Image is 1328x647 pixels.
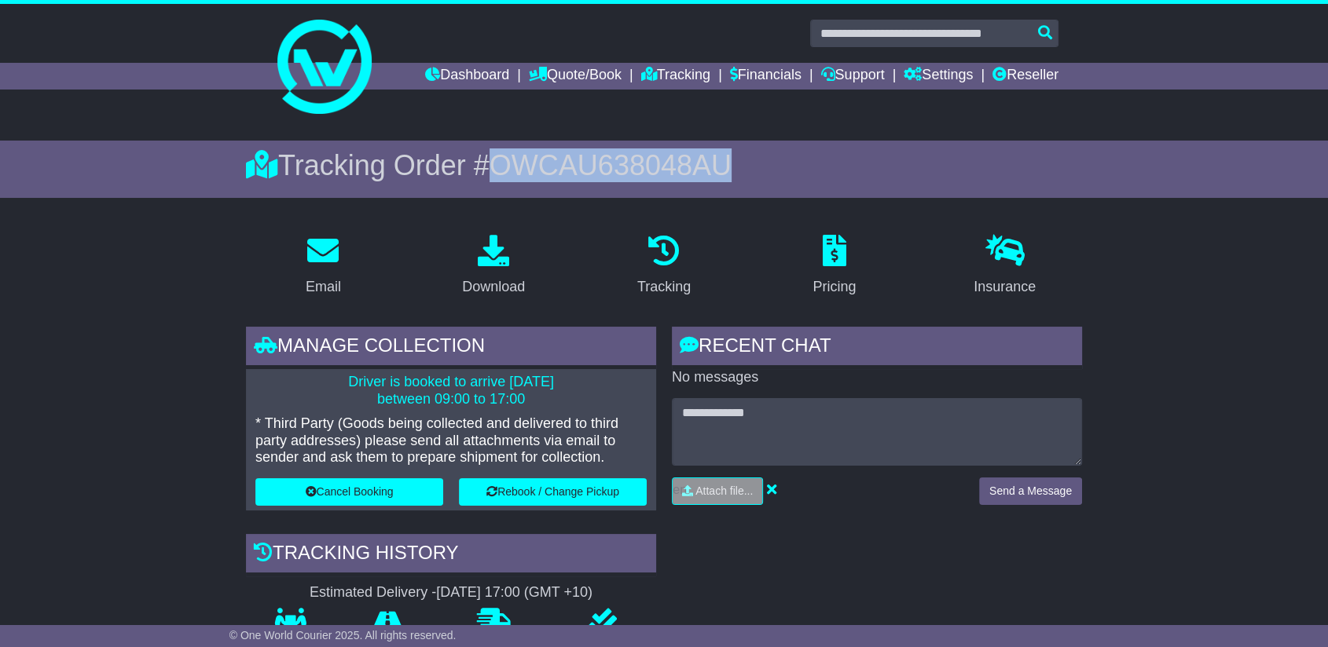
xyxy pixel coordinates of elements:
[672,327,1082,369] div: RECENT CHAT
[820,63,884,90] a: Support
[229,629,457,642] span: © One World Courier 2025. All rights reserved.
[490,149,732,181] span: OWCAU638048AU
[963,229,1046,303] a: Insurance
[730,63,802,90] a: Financials
[255,478,443,506] button: Cancel Booking
[637,276,691,298] div: Tracking
[246,584,656,601] div: Estimated Delivery -
[529,63,622,90] a: Quote/Book
[904,63,973,90] a: Settings
[306,276,341,298] div: Email
[992,63,1058,90] a: Reseller
[255,415,647,466] p: * Third Party (Goods being collected and delivered to third party addresses) please send all atta...
[813,276,856,298] div: Pricing
[295,229,351,303] a: Email
[672,369,1082,386] p: No messages
[246,534,656,576] div: Tracking history
[802,229,866,303] a: Pricing
[452,229,535,303] a: Download
[462,276,525,298] div: Download
[255,374,647,408] p: Driver is booked to arrive [DATE] between 09:00 to 17:00
[436,584,592,601] div: [DATE] 17:00 (GMT +10)
[425,63,509,90] a: Dashboard
[246,148,1082,182] div: Tracking Order #
[246,327,656,369] div: Manage collection
[974,276,1036,298] div: Insurance
[627,229,701,303] a: Tracking
[979,477,1082,505] button: Send a Message
[459,478,647,506] button: Rebook / Change Pickup
[641,63,710,90] a: Tracking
